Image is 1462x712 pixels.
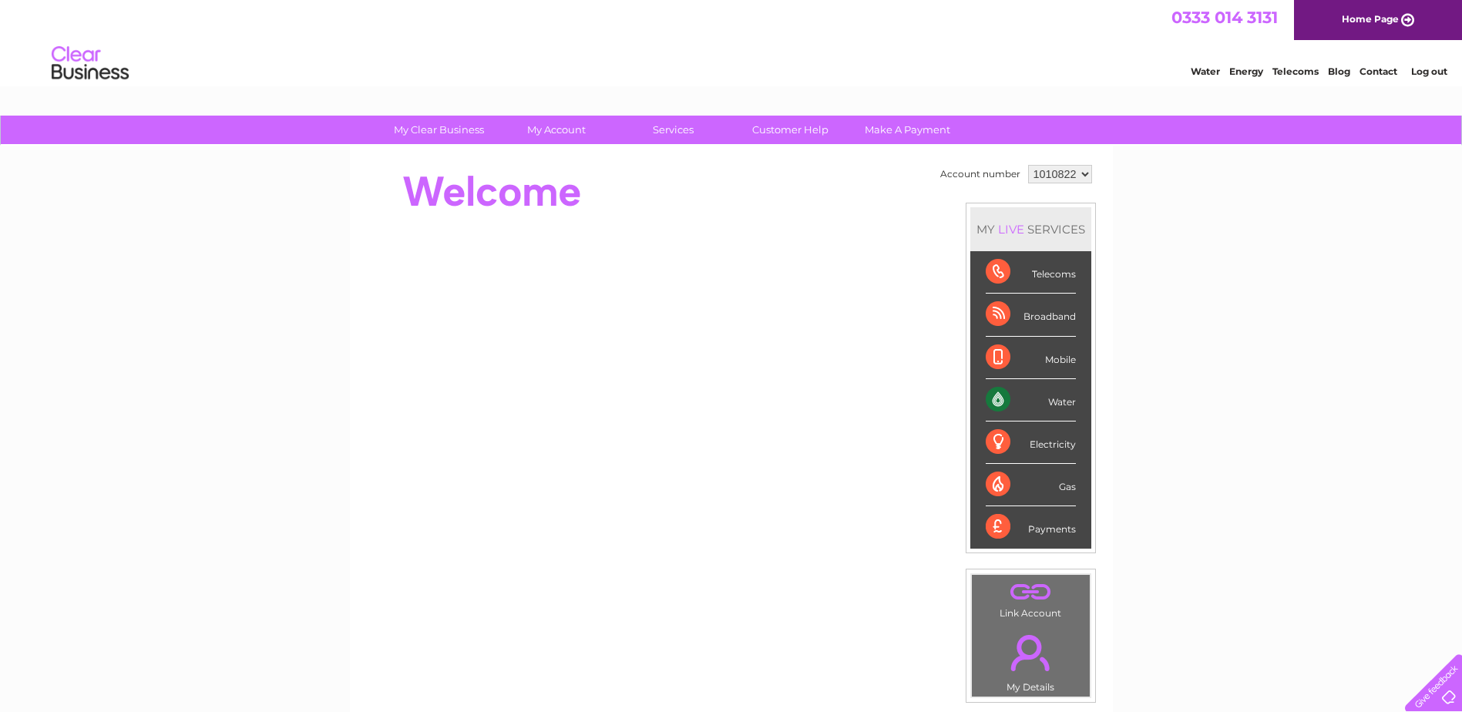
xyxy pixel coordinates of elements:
[844,116,971,144] a: Make A Payment
[986,421,1076,464] div: Electricity
[1191,65,1220,77] a: Water
[971,622,1091,697] td: My Details
[375,116,502,144] a: My Clear Business
[995,222,1027,237] div: LIVE
[976,579,1086,606] a: .
[610,116,737,144] a: Services
[1229,65,1263,77] a: Energy
[1272,65,1319,77] a: Telecoms
[986,506,1076,548] div: Payments
[970,207,1091,251] div: MY SERVICES
[971,574,1091,623] td: Link Account
[1411,65,1447,77] a: Log out
[1328,65,1350,77] a: Blog
[986,337,1076,379] div: Mobile
[368,8,1096,75] div: Clear Business is a trading name of Verastar Limited (registered in [GEOGRAPHIC_DATA] No. 3667643...
[51,40,129,87] img: logo.png
[976,626,1086,680] a: .
[1171,8,1278,27] a: 0333 014 3131
[986,464,1076,506] div: Gas
[936,161,1024,187] td: Account number
[986,251,1076,294] div: Telecoms
[1359,65,1397,77] a: Contact
[986,379,1076,421] div: Water
[727,116,854,144] a: Customer Help
[986,294,1076,336] div: Broadband
[492,116,620,144] a: My Account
